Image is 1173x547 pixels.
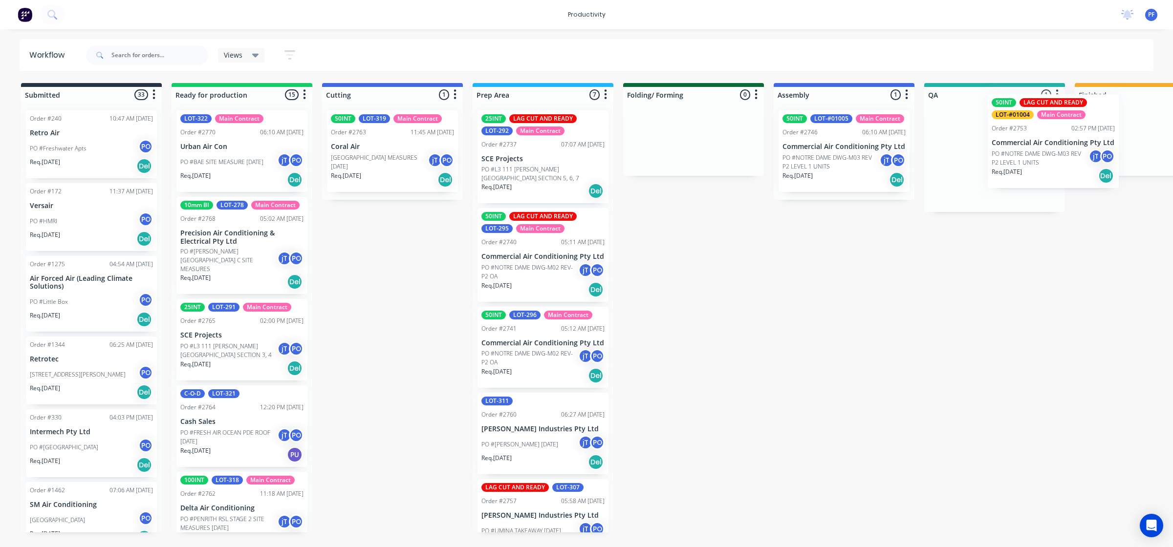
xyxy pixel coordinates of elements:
input: Search for orders... [111,45,208,65]
div: productivity [563,7,610,22]
div: Workflow [29,49,69,61]
img: Factory [18,7,32,22]
span: Views [224,50,242,60]
div: Open Intercom Messenger [1140,514,1163,537]
span: PF [1148,10,1154,19]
